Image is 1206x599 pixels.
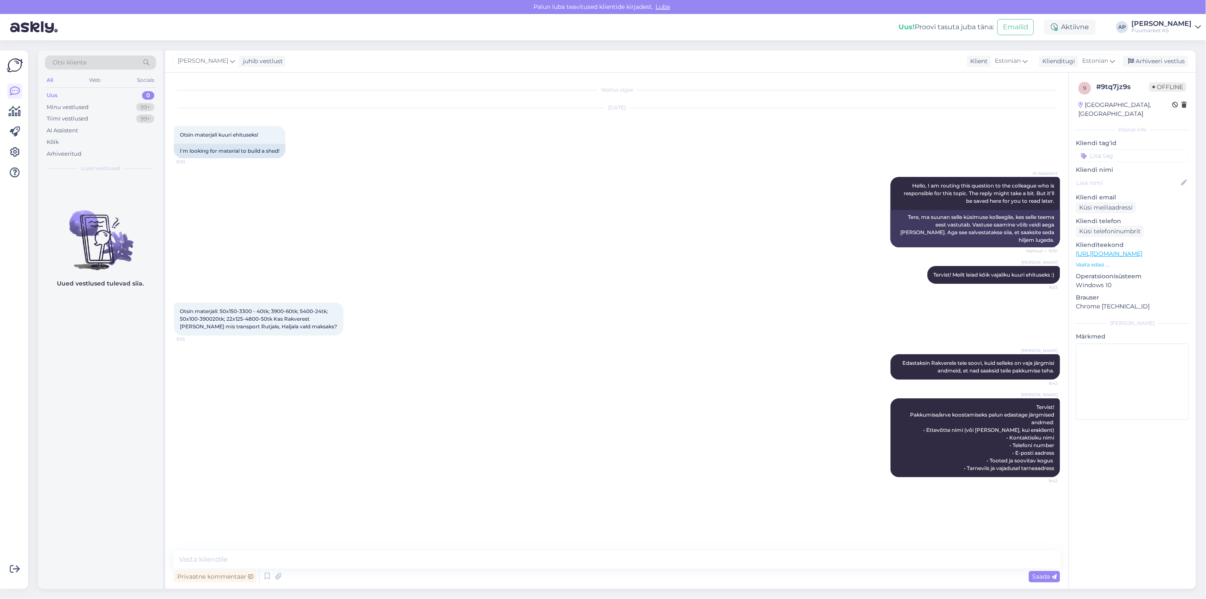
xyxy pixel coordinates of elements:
[995,56,1021,66] span: Estonian
[1076,165,1189,174] p: Kliendi nimi
[47,103,89,112] div: Minu vestlused
[653,3,673,11] span: Luba
[47,138,59,146] div: Kõik
[1076,178,1179,188] input: Lisa nimi
[47,150,81,158] div: Arhiveeritud
[933,272,1054,278] span: Tervist! Meilt leiad kõik vajaliku kuuri ehituseks :)
[997,19,1034,35] button: Emailid
[1026,284,1058,291] span: 9:33
[1076,319,1189,327] div: [PERSON_NAME]
[967,57,988,66] div: Klient
[240,57,283,66] div: juhib vestlust
[1116,21,1128,33] div: AP
[1026,170,1058,176] span: AI Assistent
[1123,56,1188,67] div: Arhiveeri vestlus
[136,115,154,123] div: 99+
[1021,347,1058,354] span: [PERSON_NAME]
[1096,82,1149,92] div: # 9tq7jz9s
[142,91,154,100] div: 0
[1131,20,1192,27] div: [PERSON_NAME]
[176,336,208,342] span: 9:33
[174,86,1060,94] div: Vestlus algas
[899,22,994,32] div: Proovi tasuta juba täna:
[1076,241,1189,249] p: Klienditeekond
[135,75,156,86] div: Socials
[1076,261,1189,269] p: Vaata edasi ...
[1021,392,1058,398] span: [PERSON_NAME]
[1076,226,1144,237] div: Küsi telefoninumbrit
[176,159,208,165] span: 9:30
[47,115,88,123] div: Tiimi vestlused
[1076,281,1189,290] p: Windows 10
[1076,250,1142,258] a: [URL][DOMAIN_NAME]
[899,23,915,31] b: Uus!
[1076,149,1189,162] input: Lisa tag
[1078,101,1172,118] div: [GEOGRAPHIC_DATA], [GEOGRAPHIC_DATA]
[81,165,120,172] span: Uued vestlused
[180,308,337,330] span: Otsin materjali: 50x150-3300 - 40tk; 3900-60tk; 5400-24tk; 50x100-390020tk; 22x125-4800-50tk Kas ...
[1076,332,1189,341] p: Märkmed
[1039,57,1075,66] div: Klienditugi
[1076,293,1189,302] p: Brauser
[174,144,285,158] div: I'm looking for material to build a shed!
[904,182,1055,204] span: Hello, I am routing this question to the colleague who is responsible for this topic. The reply m...
[902,360,1055,374] span: Edastaksin Rakverele teie soovi, kuid selleks on vaja järgmisi andmeid, et nad saaksid teile pakk...
[1026,248,1058,254] span: Nähtud ✓ 9:30
[47,126,78,135] div: AI Assistent
[7,57,23,73] img: Askly Logo
[1076,272,1189,281] p: Operatsioonisüsteem
[1076,302,1189,311] p: Chrome [TECHNICAL_ID]
[1149,82,1186,92] span: Offline
[1082,56,1108,66] span: Estonian
[57,279,144,288] p: Uued vestlused tulevad siia.
[1026,478,1058,484] span: 9:42
[38,195,163,272] img: No chats
[45,75,55,86] div: All
[174,104,1060,112] div: [DATE]
[88,75,103,86] div: Web
[1076,139,1189,148] p: Kliendi tag'id
[891,210,1060,247] div: Tere, ma suunan selle küsimuse kolleegile, kes selle teema eest vastutab. Vastuse saamine võib ve...
[1083,85,1086,91] span: 9
[1032,573,1057,580] span: Saada
[178,56,228,66] span: [PERSON_NAME]
[1131,27,1192,34] div: Puumarket AS
[1076,202,1136,213] div: Küsi meiliaadressi
[1026,380,1058,386] span: 9:42
[53,58,87,67] span: Otsi kliente
[180,132,258,138] span: Otsin materjali kuuri ehituseks!
[1076,193,1189,202] p: Kliendi email
[1076,217,1189,226] p: Kliendi telefon
[1076,126,1189,134] div: Kliendi info
[136,103,154,112] div: 99+
[1131,20,1201,34] a: [PERSON_NAME]Puumarket AS
[174,571,257,582] div: Privaatne kommentaar
[1044,20,1096,35] div: Aktiivne
[47,91,58,100] div: Uus
[1021,259,1058,266] span: [PERSON_NAME]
